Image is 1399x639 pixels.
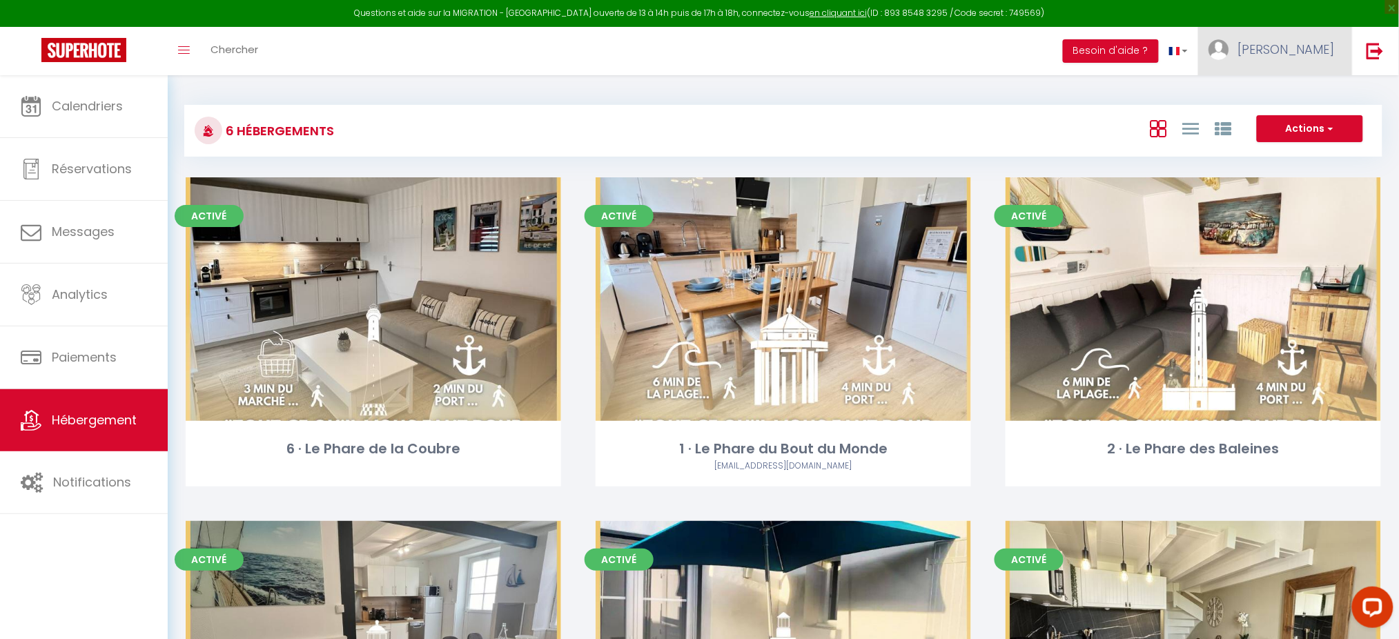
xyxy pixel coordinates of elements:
[175,205,244,227] span: Activé
[52,348,117,366] span: Paiements
[1198,27,1352,75] a: ... [PERSON_NAME]
[52,160,132,177] span: Réservations
[52,286,108,303] span: Analytics
[200,27,268,75] a: Chercher
[596,438,971,460] div: 1 · Le Phare du Bout du Monde
[52,97,123,115] span: Calendriers
[1257,115,1363,143] button: Actions
[1150,117,1166,139] a: Vue en Box
[175,549,244,571] span: Activé
[995,205,1064,227] span: Activé
[186,438,561,460] div: 6 · Le Phare de la Coubre
[1006,438,1381,460] div: 2 · Le Phare des Baleines
[1182,117,1199,139] a: Vue en Liste
[1367,42,1384,59] img: logout
[332,285,415,313] a: Editer
[53,473,131,491] span: Notifications
[52,411,137,429] span: Hébergement
[585,205,654,227] span: Activé
[52,223,115,240] span: Messages
[1341,581,1399,639] iframe: LiveChat chat widget
[596,460,971,473] div: Airbnb
[1209,39,1229,60] img: ...
[585,549,654,571] span: Activé
[995,549,1064,571] span: Activé
[742,285,825,313] a: Editer
[1152,285,1235,313] a: Editer
[1238,41,1335,58] span: [PERSON_NAME]
[1215,117,1231,139] a: Vue par Groupe
[211,42,258,57] span: Chercher
[810,7,867,19] a: en cliquant ici
[41,38,126,62] img: Super Booking
[222,115,334,146] h3: 6 Hébergements
[1063,39,1159,63] button: Besoin d'aide ?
